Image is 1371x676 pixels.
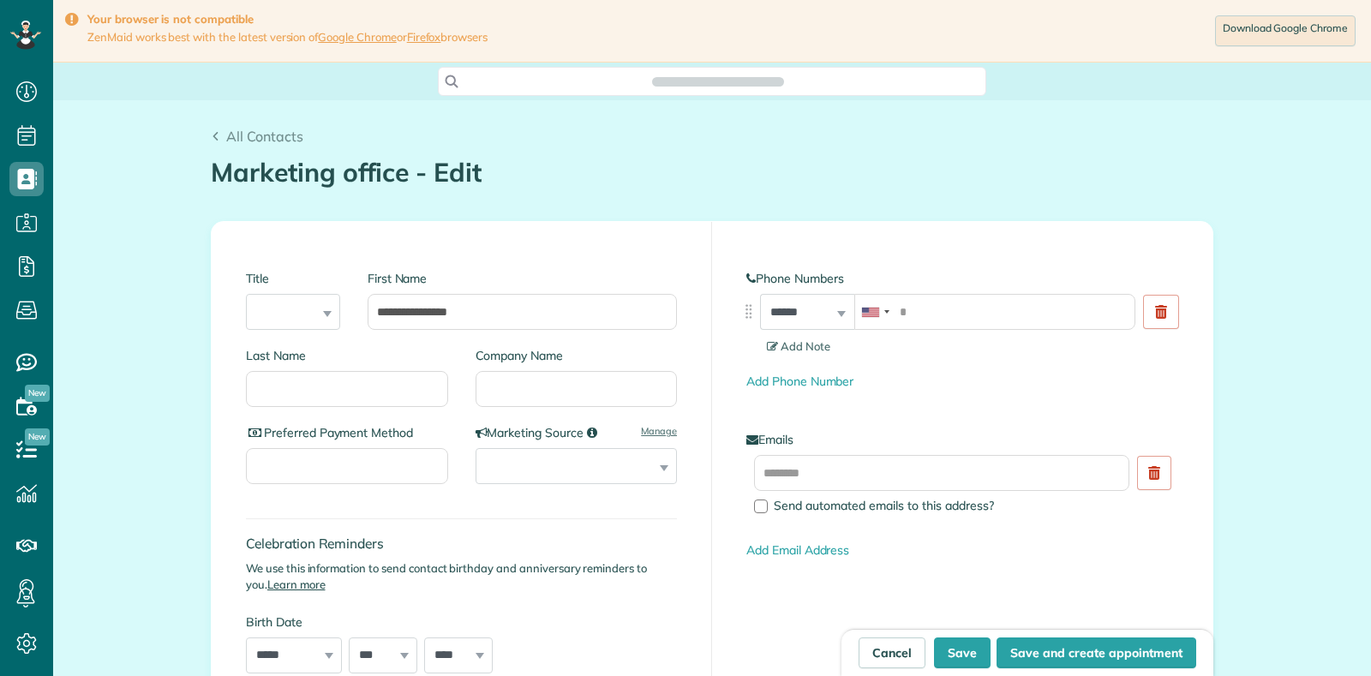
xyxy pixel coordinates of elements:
div: United States: +1 [855,295,895,329]
span: Search ZenMaid… [669,73,766,90]
label: Birth Date [246,613,533,631]
a: Google Chrome [318,30,397,44]
a: Firefox [407,30,441,44]
label: Title [246,270,340,287]
label: Marketing Source [476,424,678,441]
label: Last Name [246,347,448,364]
span: Add Note [767,339,830,353]
label: First Name [368,270,677,287]
h1: Marketing office - Edit [211,159,1213,187]
a: All Contacts [211,126,303,147]
span: New [25,428,50,446]
a: Add Phone Number [746,374,853,389]
label: Company Name [476,347,678,364]
a: Manage [641,424,677,438]
img: drag_indicator-119b368615184ecde3eda3c64c821f6cf29d3e2b97b89ee44bc31753036683e5.png [739,302,757,320]
span: New [25,385,50,402]
span: All Contacts [226,128,303,145]
span: ZenMaid works best with the latest version of or browsers [87,30,488,45]
a: Add Email Address [746,542,849,558]
p: We use this information to send contact birthday and anniversary reminders to you. [246,560,677,593]
label: Preferred Payment Method [246,424,448,441]
a: Cancel [859,637,925,668]
a: Learn more [267,577,326,591]
span: Send automated emails to this address? [774,498,994,513]
button: Save and create appointment [997,637,1196,668]
button: Save [934,637,991,668]
label: Emails [746,431,1178,448]
a: Download Google Chrome [1215,15,1356,46]
label: Phone Numbers [746,270,1178,287]
strong: Your browser is not compatible [87,12,488,27]
h4: Celebration Reminders [246,536,677,551]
